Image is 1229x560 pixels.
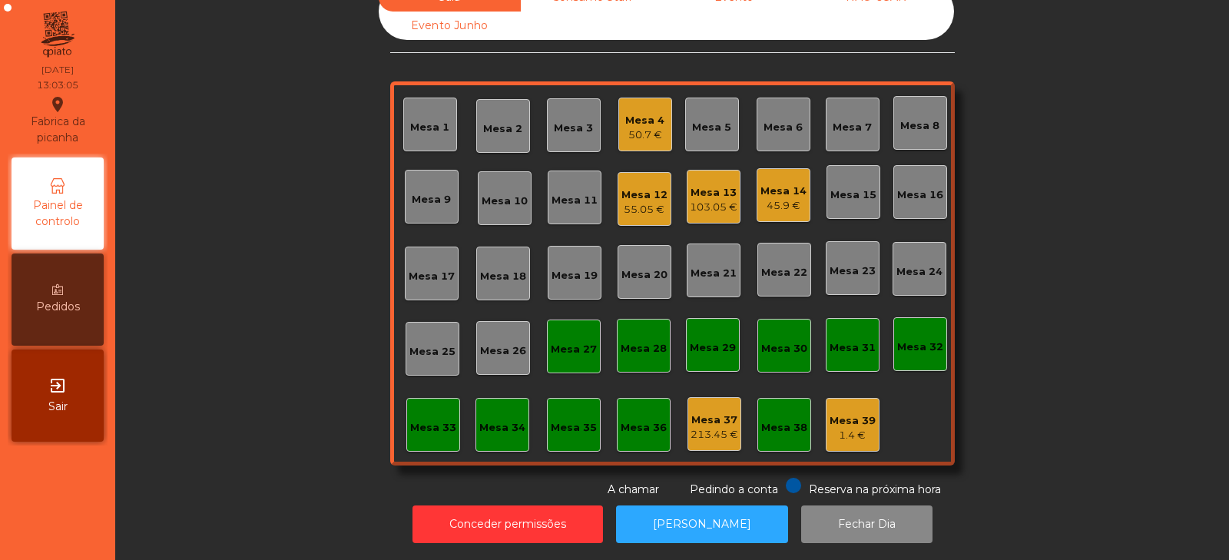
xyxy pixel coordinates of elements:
[608,482,659,496] span: A chamar
[409,344,455,360] div: Mesa 25
[830,263,876,279] div: Mesa 23
[761,341,807,356] div: Mesa 30
[621,420,667,436] div: Mesa 36
[761,265,807,280] div: Mesa 22
[625,128,664,143] div: 50.7 €
[552,193,598,208] div: Mesa 11
[830,187,876,203] div: Mesa 15
[551,420,597,436] div: Mesa 35
[483,121,522,137] div: Mesa 2
[690,340,736,356] div: Mesa 29
[896,264,942,280] div: Mesa 24
[760,184,807,199] div: Mesa 14
[38,8,76,61] img: qpiato
[410,120,449,135] div: Mesa 1
[482,194,528,209] div: Mesa 10
[625,113,664,128] div: Mesa 4
[830,340,876,356] div: Mesa 31
[412,505,603,543] button: Conceder permissões
[690,185,737,200] div: Mesa 13
[900,118,939,134] div: Mesa 8
[692,120,731,135] div: Mesa 5
[480,343,526,359] div: Mesa 26
[761,420,807,436] div: Mesa 38
[621,267,668,283] div: Mesa 20
[48,95,67,114] i: location_on
[409,269,455,284] div: Mesa 17
[551,342,597,357] div: Mesa 27
[480,269,526,284] div: Mesa 18
[690,482,778,496] span: Pedindo a conta
[379,12,521,40] div: Evento Junho
[12,95,103,146] div: Fabrica da picanha
[554,121,593,136] div: Mesa 3
[801,505,933,543] button: Fechar Dia
[690,200,737,215] div: 103.05 €
[616,505,788,543] button: [PERSON_NAME]
[412,192,451,207] div: Mesa 9
[830,413,876,429] div: Mesa 39
[479,420,525,436] div: Mesa 34
[621,341,667,356] div: Mesa 28
[809,482,941,496] span: Reserva na próxima hora
[833,120,872,135] div: Mesa 7
[691,413,738,428] div: Mesa 37
[410,420,456,436] div: Mesa 33
[37,78,78,92] div: 13:03:05
[760,198,807,214] div: 45.9 €
[15,197,100,230] span: Painel de controlo
[48,399,68,415] span: Sair
[691,266,737,281] div: Mesa 21
[691,427,738,442] div: 213.45 €
[621,187,668,203] div: Mesa 12
[552,268,598,283] div: Mesa 19
[48,376,67,395] i: exit_to_app
[36,299,80,315] span: Pedidos
[764,120,803,135] div: Mesa 6
[621,202,668,217] div: 55.05 €
[41,63,74,77] div: [DATE]
[897,187,943,203] div: Mesa 16
[897,340,943,355] div: Mesa 32
[830,428,876,443] div: 1.4 €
